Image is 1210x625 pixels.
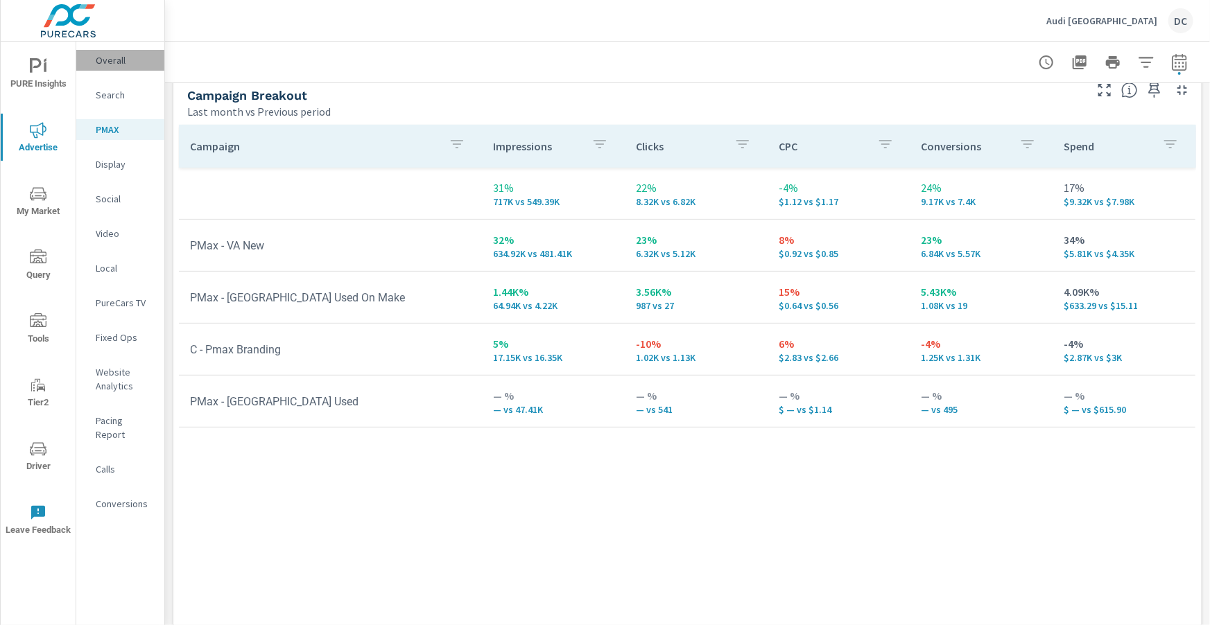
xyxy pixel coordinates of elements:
[96,497,153,511] p: Conversions
[493,231,614,248] p: 32%
[1064,179,1184,196] p: 17%
[922,196,1042,207] p: 9,170 vs 7,398
[1143,79,1166,101] span: Save this to your personalized report
[187,88,307,103] h5: Campaign Breakout
[179,280,482,315] td: PMax - [GEOGRAPHIC_DATA] Used On Make
[96,414,153,441] p: Pacing Report
[96,365,153,393] p: Website Analytics
[922,352,1042,363] p: 1,254 vs 1,310
[636,283,757,300] p: 3.56K%
[636,139,723,153] p: Clicks
[493,283,614,300] p: 1.44K%
[493,335,614,352] p: 5%
[636,335,757,352] p: -10%
[922,179,1042,196] p: 24%
[779,196,899,207] p: $1.12 vs $1.17
[96,88,153,102] p: Search
[76,85,164,105] div: Search
[922,248,1042,259] p: 6,840 vs 5,574
[76,292,164,313] div: PureCars TV
[1,42,76,552] div: nav menu
[5,313,71,347] span: Tools
[1064,404,1184,415] p: $ — vs $615.90
[779,387,899,404] p: — %
[779,139,866,153] p: CPC
[636,231,757,248] p: 23%
[636,404,757,415] p: — vs 541
[1066,49,1094,76] button: "Export Report to PDF"
[5,504,71,538] span: Leave Feedback
[5,186,71,220] span: My Market
[493,404,614,415] p: — vs 47,407
[96,227,153,240] p: Video
[179,384,482,419] td: PMax - [GEOGRAPHIC_DATA] Used
[779,231,899,248] p: 8%
[922,335,1042,352] p: -4%
[76,154,164,175] div: Display
[179,332,482,367] td: C - Pmax Branding
[636,352,757,363] p: 1,016 vs 1,127
[96,261,153,275] p: Local
[1094,79,1116,101] button: Make Fullscreen
[76,258,164,279] div: Local
[96,331,153,344] p: Fixed Ops
[922,139,1009,153] p: Conversions
[493,179,614,196] p: 31%
[636,248,757,259] p: 6.32K vs 5.12K
[636,300,757,311] p: 987 vs 27
[5,58,71,92] span: PURE Insights
[5,249,71,283] span: Query
[493,248,614,259] p: 634,915 vs 481,411
[779,300,899,311] p: $0.64 vs $0.56
[779,404,899,415] p: $ — vs $1.14
[76,188,164,209] div: Social
[493,139,580,153] p: Impressions
[76,459,164,479] div: Calls
[922,404,1042,415] p: — vs 495
[922,300,1042,311] p: 1,076 vs 19
[493,196,614,207] p: 717,000 vs 549,386
[5,441,71,475] span: Driver
[76,50,164,71] div: Overall
[76,327,164,348] div: Fixed Ops
[636,387,757,404] p: — %
[779,248,899,259] p: $0.92 vs $0.85
[96,123,153,137] p: PMAX
[1064,283,1184,300] p: 4.09K%
[96,53,153,67] p: Overall
[96,157,153,171] p: Display
[922,283,1042,300] p: 5.43K%
[1171,79,1193,101] button: Minimize Widget
[493,352,614,363] p: 17,147 vs 16,345
[1121,82,1138,98] span: This is a summary of PMAX performance results by campaign. Each column can be sorted.
[1132,49,1160,76] button: Apply Filters
[636,196,757,207] p: 8,318 vs 6,817
[76,493,164,514] div: Conversions
[1064,387,1184,404] p: — %
[493,387,614,404] p: — %
[76,119,164,140] div: PMAX
[1064,196,1184,207] p: $9,320.69 vs $7,983.39
[1168,8,1193,33] div: DC
[179,228,482,263] td: PMax - VA New
[1064,352,1184,363] p: $2,873.52 vs $2,999.89
[779,335,899,352] p: 6%
[187,103,331,120] p: Last month vs Previous period
[1064,231,1184,248] p: 34%
[1064,139,1151,153] p: Spend
[96,192,153,206] p: Social
[76,223,164,244] div: Video
[779,283,899,300] p: 15%
[1064,300,1184,311] p: $633.29 vs $15.11
[493,300,614,311] p: 64,938 vs 4,223
[1064,335,1184,352] p: -4%
[1099,49,1127,76] button: Print Report
[1064,248,1184,259] p: $5,813.88 vs $4,352.49
[5,377,71,411] span: Tier2
[96,462,153,476] p: Calls
[779,179,899,196] p: -4%
[922,387,1042,404] p: — %
[190,139,438,153] p: Campaign
[96,296,153,310] p: PureCars TV
[5,122,71,156] span: Advertise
